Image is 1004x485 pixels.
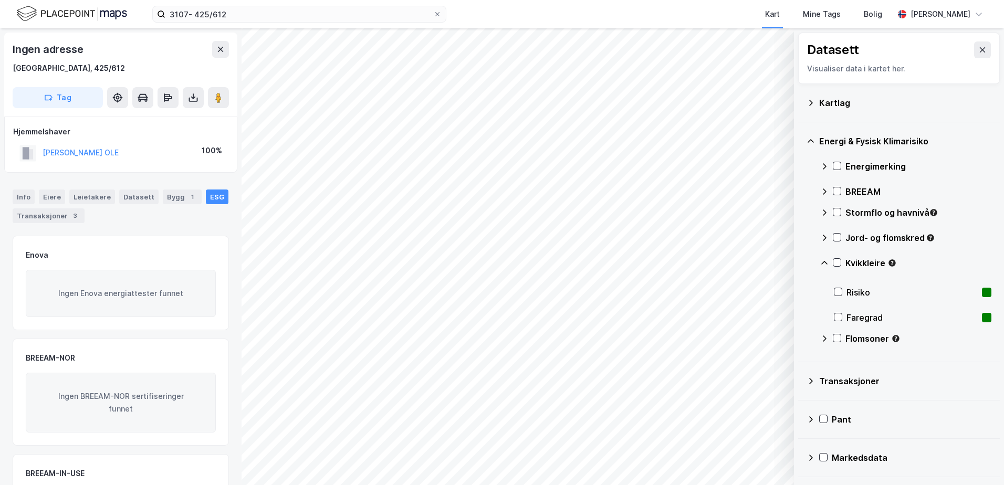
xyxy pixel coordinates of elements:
div: Pant [832,413,991,426]
div: Energi & Fysisk Klimarisiko [819,135,991,147]
div: Tooltip anchor [926,233,935,242]
div: 3 [70,210,80,221]
div: [GEOGRAPHIC_DATA], 425/612 [13,62,125,75]
div: [PERSON_NAME] [911,8,970,20]
div: BREEAM-NOR [26,352,75,364]
div: Bolig [864,8,882,20]
div: Datasett [119,189,159,204]
div: Tooltip anchor [887,258,897,268]
div: Flomsoner [845,332,991,345]
div: BREEAM-IN-USE [26,467,85,480]
div: Jord- og flomskred [845,231,991,244]
div: 1 [187,192,197,202]
iframe: Chat Widget [951,435,1004,485]
div: Tooltip anchor [929,208,938,217]
div: Eiere [39,189,65,204]
div: Bygg [163,189,202,204]
div: Mine Tags [803,8,841,20]
input: Søk på adresse, matrikkel, gårdeiere, leietakere eller personer [165,6,433,22]
div: Transaksjoner [819,375,991,387]
div: Enova [26,249,48,261]
div: Kvikkleire [845,257,991,269]
div: Tooltip anchor [891,334,901,343]
div: Kart [765,8,780,20]
div: Datasett [807,41,859,58]
div: Leietakere [69,189,115,204]
div: ESG [206,189,228,204]
div: Risiko [846,286,978,299]
div: Ingen adresse [13,41,85,58]
div: Energimerking [845,160,991,173]
div: Kontrollprogram for chat [951,435,1004,485]
img: logo.f888ab2527a4732fd821a326f86c7f29.svg [17,5,127,23]
div: Ingen Enova energiattester funnet [26,270,216,317]
div: Info [13,189,35,204]
div: BREEAM [845,185,991,198]
button: Tag [13,87,103,108]
div: Hjemmelshaver [13,125,228,138]
div: 100% [202,144,222,157]
div: Visualiser data i kartet her. [807,62,991,75]
div: Kartlag [819,97,991,109]
div: Transaksjoner [13,208,85,223]
div: Ingen BREEAM-NOR sertifiseringer funnet [26,373,216,433]
div: Stormflo og havnivå [845,206,991,219]
div: Markedsdata [832,451,991,464]
div: Faregrad [846,311,978,324]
